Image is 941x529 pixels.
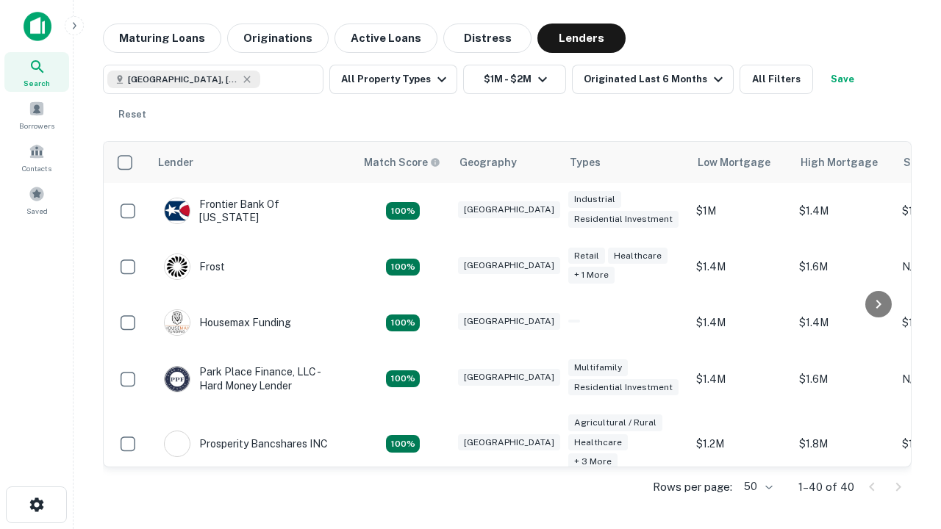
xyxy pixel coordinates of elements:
button: Maturing Loans [103,24,221,53]
div: Park Place Finance, LLC - Hard Money Lender [164,365,340,392]
div: Agricultural / Rural [568,414,662,431]
td: $1.6M [792,350,895,406]
div: Frontier Bank Of [US_STATE] [164,198,340,224]
th: Types [561,142,689,183]
div: Frost [164,253,225,280]
a: Search [4,52,69,92]
p: 1–40 of 40 [798,478,854,496]
div: Lender [158,154,193,171]
p: Rows per page: [653,478,732,496]
div: Industrial [568,191,621,208]
th: Capitalize uses an advanced AI algorithm to match your search with the best lender. The match sco... [355,142,451,183]
button: Lenders [537,24,626,53]
th: High Mortgage [792,142,895,183]
td: $1.6M [792,239,895,295]
div: Multifamily [568,359,628,376]
td: $1.4M [792,183,895,239]
div: Matching Properties: 4, hasApolloMatch: undefined [386,202,420,220]
div: Residential Investment [568,379,679,396]
span: Contacts [22,162,51,174]
td: $1.8M [792,407,895,481]
div: [GEOGRAPHIC_DATA] [458,434,560,451]
div: Matching Properties: 4, hasApolloMatch: undefined [386,370,420,388]
button: All Filters [740,65,813,94]
button: Reset [109,100,156,129]
button: Distress [443,24,532,53]
span: Search [24,77,50,89]
div: Prosperity Bancshares INC [164,431,328,457]
th: Low Mortgage [689,142,792,183]
div: Residential Investment [568,211,679,228]
img: capitalize-icon.png [24,12,51,41]
a: Borrowers [4,95,69,134]
td: $1.4M [689,295,792,350]
img: picture [165,367,190,392]
div: Types [570,154,601,171]
div: Housemax Funding [164,309,291,336]
iframe: Chat Widget [867,411,941,482]
img: picture [165,310,190,335]
div: Low Mortgage [698,154,770,171]
div: + 3 more [568,453,618,470]
div: High Mortgage [801,154,878,171]
button: Save your search to get updates of matches that match your search criteria. [819,65,866,94]
button: Active Loans [334,24,437,53]
td: $1.4M [792,295,895,350]
span: Borrowers [19,120,54,132]
div: Matching Properties: 4, hasApolloMatch: undefined [386,314,420,332]
img: picture [165,431,190,456]
button: Originations [227,24,329,53]
div: [GEOGRAPHIC_DATA] [458,257,560,274]
button: $1M - $2M [463,65,566,94]
div: 50 [738,476,775,497]
h6: Match Score [364,154,437,170]
a: Saved [4,180,69,220]
div: Matching Properties: 7, hasApolloMatch: undefined [386,435,420,453]
td: $1.2M [689,407,792,481]
a: Contacts [4,137,69,177]
td: $1M [689,183,792,239]
img: picture [165,198,190,223]
div: Geography [459,154,517,171]
span: [GEOGRAPHIC_DATA], [GEOGRAPHIC_DATA], [GEOGRAPHIC_DATA] [128,73,238,86]
div: [GEOGRAPHIC_DATA] [458,201,560,218]
div: [GEOGRAPHIC_DATA] [458,313,560,330]
td: $1.4M [689,239,792,295]
div: Retail [568,248,605,264]
th: Geography [451,142,561,183]
div: Healthcare [568,434,628,451]
th: Lender [149,142,355,183]
div: Healthcare [608,248,668,264]
button: All Property Types [329,65,457,94]
td: $1.4M [689,350,792,406]
img: picture [165,254,190,279]
div: Capitalize uses an advanced AI algorithm to match your search with the best lender. The match sco... [364,154,440,170]
span: Saved [26,205,48,217]
button: Originated Last 6 Months [572,65,734,94]
div: + 1 more [568,267,615,284]
div: [GEOGRAPHIC_DATA] [458,369,560,386]
div: Matching Properties: 4, hasApolloMatch: undefined [386,259,420,276]
div: Originated Last 6 Months [584,71,727,88]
